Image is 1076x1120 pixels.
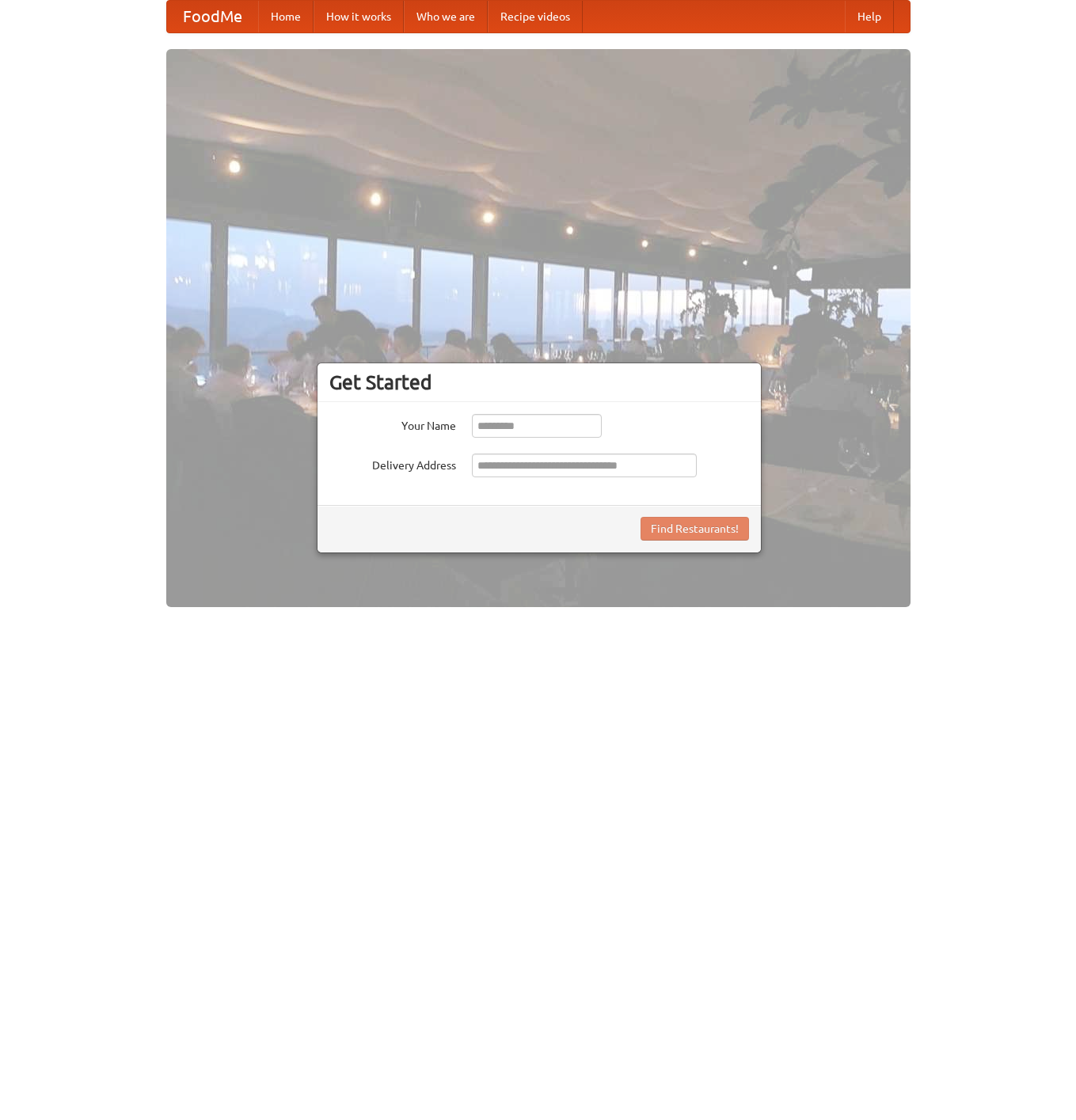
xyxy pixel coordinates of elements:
[329,454,456,473] label: Delivery Address
[845,1,894,32] a: Help
[167,1,258,32] a: FoodMe
[329,370,749,394] h3: Get Started
[488,1,583,32] a: Recipe videos
[329,414,456,434] label: Your Name
[258,1,314,32] a: Home
[641,517,749,541] button: Find Restaurants!
[404,1,488,32] a: Who we are
[314,1,404,32] a: How it works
